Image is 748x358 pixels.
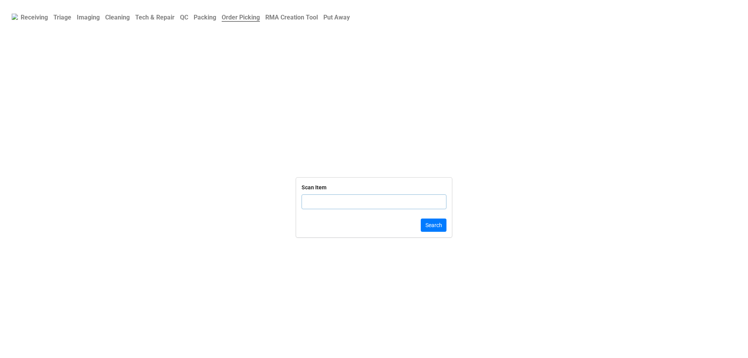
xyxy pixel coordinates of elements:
b: Imaging [77,14,100,21]
a: Put Away [321,10,353,25]
a: Tech & Repair [132,10,177,25]
a: Receiving [18,10,51,25]
b: Triage [53,14,71,21]
button: Search [421,219,446,232]
a: Imaging [74,10,102,25]
b: Tech & Repair [135,14,175,21]
b: Cleaning [105,14,130,21]
a: QC [177,10,191,25]
a: Order Picking [219,10,263,25]
a: RMA Creation Tool [263,10,321,25]
b: QC [180,14,188,21]
b: RMA Creation Tool [265,14,318,21]
div: Scan Item [302,183,326,192]
a: Triage [51,10,74,25]
img: RexiLogo.png [12,14,18,20]
b: Put Away [323,14,350,21]
a: Packing [191,10,219,25]
b: Packing [194,14,216,21]
b: Order Picking [222,14,260,22]
b: Receiving [21,14,48,21]
a: Cleaning [102,10,132,25]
